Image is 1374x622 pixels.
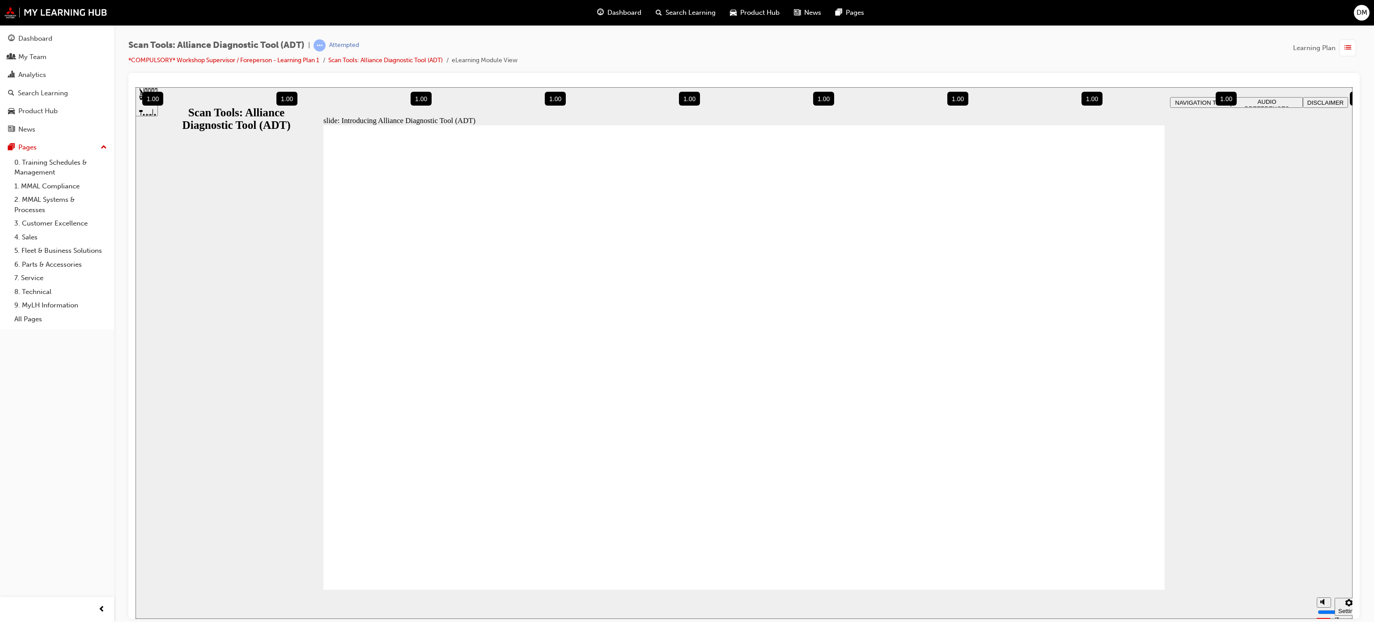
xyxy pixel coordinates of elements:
span: NAVIGATION TIPS [1039,12,1090,19]
div: News [18,124,35,135]
span: DISCLAIMER [1172,12,1208,19]
a: car-iconProduct Hub [723,4,787,22]
a: pages-iconPages [828,4,871,22]
div: Settings [1203,520,1224,527]
span: Product Hub [740,8,780,18]
a: 8. Technical [11,285,110,299]
button: Pages [4,139,110,156]
a: search-iconSearch Learning [649,4,723,22]
a: 1. MMAL Compliance [11,179,110,193]
div: Attempted [329,41,359,50]
button: DashboardMy TeamAnalyticsSearch LearningProduct HubNews [4,29,110,139]
li: eLearning Module View [452,55,517,66]
a: 4. Sales [11,230,110,244]
span: Pages [846,8,864,18]
span: prev-icon [98,604,105,615]
a: Search Learning [4,85,110,102]
div: Search Learning [18,88,68,98]
a: Dashboard [4,30,110,47]
a: 7. Service [11,271,110,285]
span: pages-icon [835,7,842,18]
div: Analytics [18,70,46,80]
span: news-icon [794,7,801,18]
span: guage-icon [8,35,15,43]
button: NAVIGATION TIPS [1035,10,1095,21]
a: news-iconNews [787,4,828,22]
span: search-icon [656,7,662,18]
span: Dashboard [607,8,641,18]
span: Scan Tools: Alliance Diagnostic Tool (ADT) [128,40,305,51]
button: DM [1354,5,1370,21]
button: Mute (Ctrl+Alt+M) [1181,510,1196,520]
a: Product Hub [4,103,110,119]
span: people-icon [8,53,15,61]
a: 0. Training Schedules & Management [11,156,110,179]
a: Analytics [4,67,110,83]
span: Learning Plan [1293,43,1336,53]
a: 5. Fleet & Business Solutions [11,244,110,258]
a: News [4,121,110,138]
div: Pages [18,142,37,153]
div: Product Hub [18,106,58,116]
button: DISCLAIMER [1167,10,1213,21]
button: AUDIO PREFERENCES [1095,10,1167,21]
a: My Team [4,49,110,65]
span: up-icon [101,142,107,153]
button: Settings [1199,511,1228,528]
div: miscellaneous controls [1177,503,1213,532]
span: News [804,8,821,18]
span: pages-icon [8,144,15,152]
div: Dashboard [18,34,52,44]
span: guage-icon [597,7,604,18]
a: guage-iconDashboard [590,4,649,22]
a: 6. Parts & Accessories [11,258,110,272]
span: Search Learning [666,8,716,18]
span: AUDIO PREFERENCES [1109,11,1154,25]
img: mmal [4,7,107,18]
span: list-icon [1344,43,1351,54]
a: Scan Tools: Alliance Diagnostic Tool (ADT) [328,56,443,64]
span: search-icon [8,89,14,98]
span: car-icon [730,7,737,18]
input: volume [1182,521,1240,528]
div: My Team [18,52,47,62]
span: | [308,40,310,51]
span: chart-icon [8,71,15,79]
span: news-icon [8,126,15,134]
span: learningRecordVerb_ATTEMPT-icon [314,39,326,51]
label: Zoom to fit [1199,528,1217,555]
a: 9. MyLH Information [11,298,110,312]
button: Learning Plan [1293,39,1360,56]
a: 2. MMAL Systems & Processes [11,193,110,217]
a: 3. Customer Excellence [11,217,110,230]
a: *COMPULSORY* Workshop Supervisor / Foreperson - Learning Plan 1 [128,56,319,64]
a: All Pages [11,312,110,326]
span: car-icon [8,107,15,115]
span: DM [1357,8,1367,18]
